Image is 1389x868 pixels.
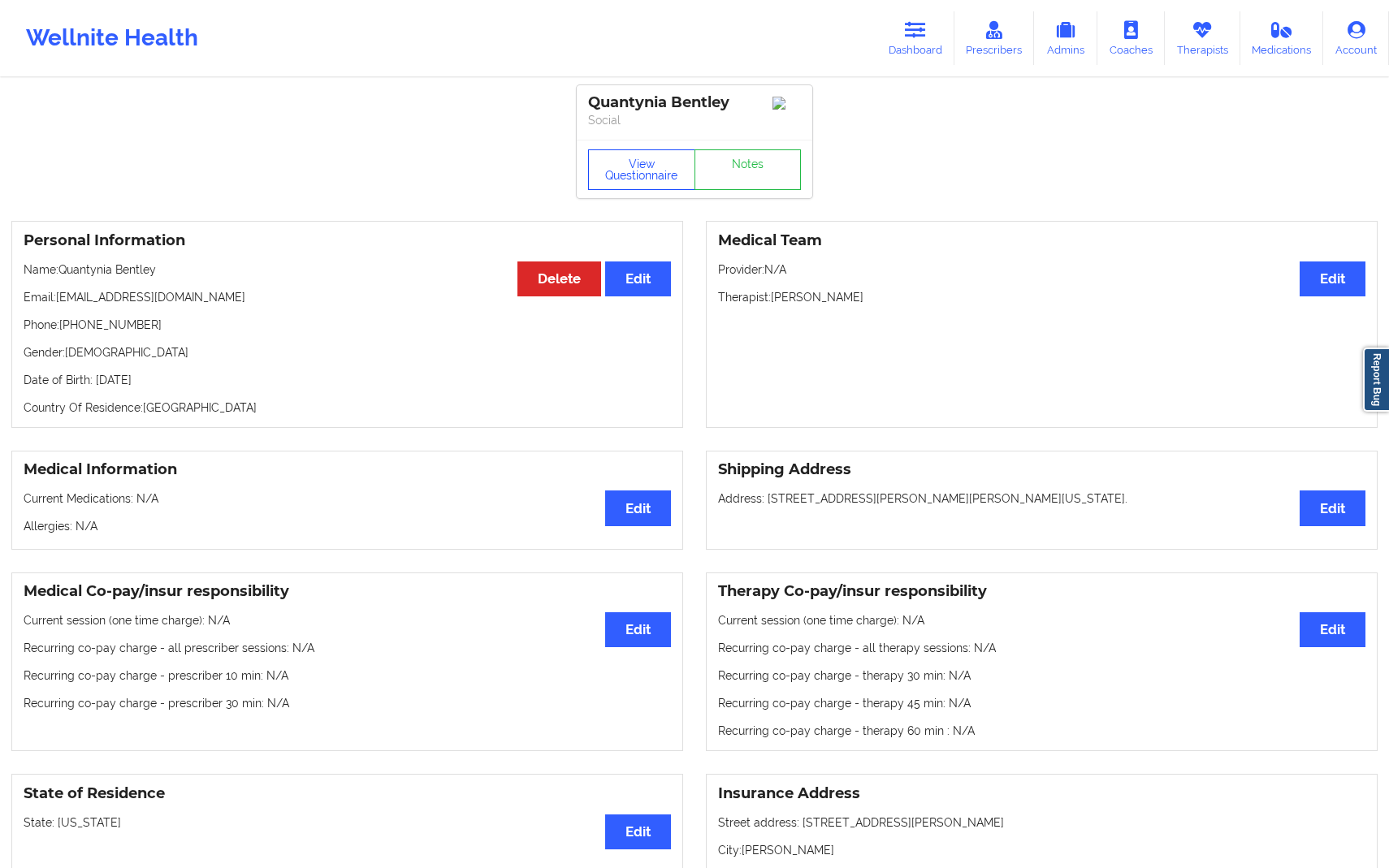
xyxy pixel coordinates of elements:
[24,372,671,388] p: Date of Birth: [DATE]
[605,612,671,647] button: Edit
[588,93,801,112] div: Quantynia Bentley
[24,231,671,250] h3: Personal Information
[605,490,671,525] button: Edit
[718,695,1365,711] p: Recurring co-pay charge - therapy 45 min : N/A
[1300,490,1365,525] button: Edit
[24,399,671,416] p: Country Of Residence: [GEOGRAPHIC_DATA]
[718,784,1365,803] h3: Insurance Address
[24,784,671,803] h3: State of Residence
[24,695,671,711] p: Recurring co-pay charge - prescriber 30 min : N/A
[718,460,1365,479] h3: Shipping Address
[718,640,1365,656] p: Recurring co-pay charge - all therapy sessions : N/A
[1165,11,1240,65] a: Therapists
[24,640,671,656] p: Recurring co-pay charge - all prescriber sessions : N/A
[718,490,1365,507] p: Address: [STREET_ADDRESS][PERSON_NAME][PERSON_NAME][US_STATE].
[517,261,601,296] button: Delete
[24,289,671,305] p: Email: [EMAIL_ADDRESS][DOMAIN_NAME]
[24,612,671,628] p: Current session (one time charge): N/A
[588,149,695,190] button: View Questionnaire
[876,11,954,65] a: Dashboard
[24,490,671,507] p: Current Medications: N/A
[24,317,671,333] p: Phone: [PHONE_NUMBER]
[718,814,1365,831] p: Street address: [STREET_ADDRESS][PERSON_NAME]
[1097,11,1165,65] a: Coaches
[24,582,671,601] h3: Medical Co-pay/insur responsibility
[605,261,671,296] button: Edit
[24,518,671,534] p: Allergies: N/A
[718,289,1365,305] p: Therapist: [PERSON_NAME]
[718,231,1365,250] h3: Medical Team
[954,11,1035,65] a: Prescribers
[694,149,802,190] a: Notes
[718,582,1365,601] h3: Therapy Co-pay/insur responsibility
[1240,11,1324,65] a: Medications
[605,814,671,849] button: Edit
[1323,11,1389,65] a: Account
[24,344,671,361] p: Gender: [DEMOGRAPHIC_DATA]
[24,460,671,479] h3: Medical Information
[718,842,1365,858] p: City: [PERSON_NAME]
[1300,612,1365,647] button: Edit
[718,261,1365,278] p: Provider: N/A
[772,97,801,110] img: Image%2Fplaceholer-image.png
[588,112,801,128] p: Social
[24,814,671,831] p: State: [US_STATE]
[718,723,1365,739] p: Recurring co-pay charge - therapy 60 min : N/A
[24,261,671,278] p: Name: Quantynia Bentley
[1300,261,1365,296] button: Edit
[718,667,1365,684] p: Recurring co-pay charge - therapy 30 min : N/A
[718,612,1365,628] p: Current session (one time charge): N/A
[1034,11,1097,65] a: Admins
[1363,348,1389,412] a: Report Bug
[24,667,671,684] p: Recurring co-pay charge - prescriber 10 min : N/A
